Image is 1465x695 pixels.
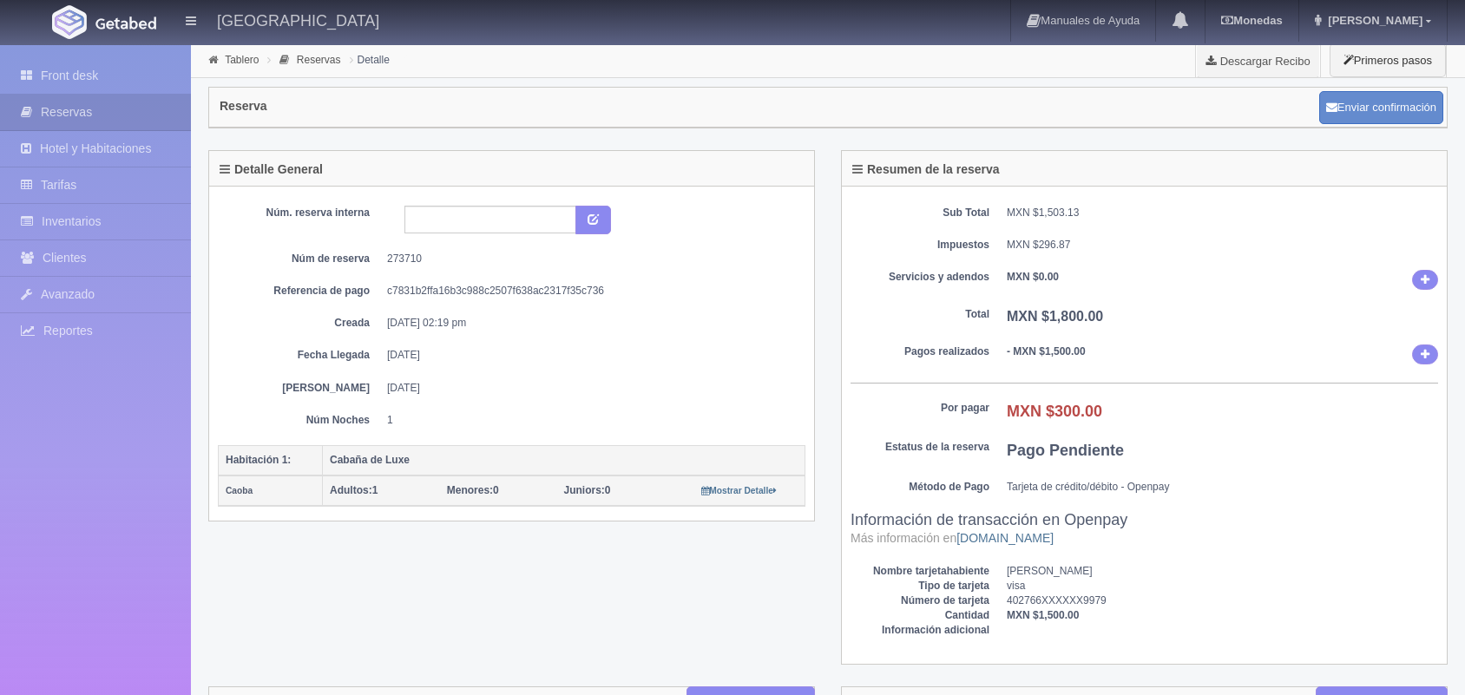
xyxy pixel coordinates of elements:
[323,445,805,475] th: Cabaña de Luxe
[231,206,370,220] dt: Núm. reserva interna
[564,484,611,496] span: 0
[1007,206,1438,220] dd: MXN $1,503.13
[387,348,792,363] dd: [DATE]
[851,480,989,495] dt: Método de Pago
[851,307,989,322] dt: Total
[701,486,777,495] small: Mostrar Detalle
[231,413,370,428] dt: Núm Noches
[1007,309,1103,324] b: MXN $1,800.00
[1007,345,1086,357] b: - MXN $1,500.00
[226,486,253,495] small: Caoba
[1007,238,1438,252] dd: MXN $296.87
[220,163,323,176] h4: Detalle General
[1007,480,1438,495] dd: Tarjeta de crédito/débito - Openpay
[387,381,792,396] dd: [DATE]
[1324,14,1422,27] span: [PERSON_NAME]
[387,284,792,298] dd: c7831b2ffa16b3c988c2507f638ac2317f35c736
[851,608,989,623] dt: Cantidad
[956,531,1054,545] a: [DOMAIN_NAME]
[851,512,1438,547] h3: Información de transacción en Openpay
[851,623,989,638] dt: Información adicional
[851,579,989,593] dt: Tipo de tarjeta
[851,344,989,359] dt: Pagos realizados
[387,252,792,266] dd: 273710
[1196,43,1320,78] a: Descargar Recibo
[231,252,370,266] dt: Núm de reserva
[1007,271,1059,283] b: MXN $0.00
[1319,91,1443,124] button: Enviar confirmación
[1007,593,1438,608] dd: 402766XXXXXX9979
[851,238,989,252] dt: Impuestos
[297,54,341,66] a: Reservas
[851,593,989,608] dt: Número de tarjeta
[851,401,989,416] dt: Por pagar
[851,564,989,579] dt: Nombre tarjetahabiente
[564,484,605,496] strong: Juniors:
[231,381,370,396] dt: [PERSON_NAME]
[220,100,267,113] h4: Reserva
[1221,14,1282,27] b: Monedas
[851,531,1054,545] small: Más información en
[217,9,379,30] h4: [GEOGRAPHIC_DATA]
[851,270,989,285] dt: Servicios y adendos
[330,484,372,496] strong: Adultos:
[387,413,792,428] dd: 1
[1007,564,1438,579] dd: [PERSON_NAME]
[52,5,87,39] img: Getabed
[1007,403,1102,420] b: MXN $300.00
[851,440,989,455] dt: Estatus de la reserva
[1007,579,1438,593] dd: visa
[226,454,291,466] b: Habitación 1:
[225,54,259,66] a: Tablero
[1007,442,1124,459] b: Pago Pendiente
[95,16,156,30] img: Getabed
[447,484,499,496] span: 0
[701,484,777,496] a: Mostrar Detalle
[231,348,370,363] dt: Fecha Llegada
[387,316,792,331] dd: [DATE] 02:19 pm
[447,484,493,496] strong: Menores:
[231,284,370,298] dt: Referencia de pago
[1007,609,1079,621] b: MXN $1,500.00
[1330,43,1446,77] button: Primeros pasos
[852,163,1000,176] h4: Resumen de la reserva
[851,206,989,220] dt: Sub Total
[330,484,378,496] span: 1
[231,316,370,331] dt: Creada
[345,51,394,68] li: Detalle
